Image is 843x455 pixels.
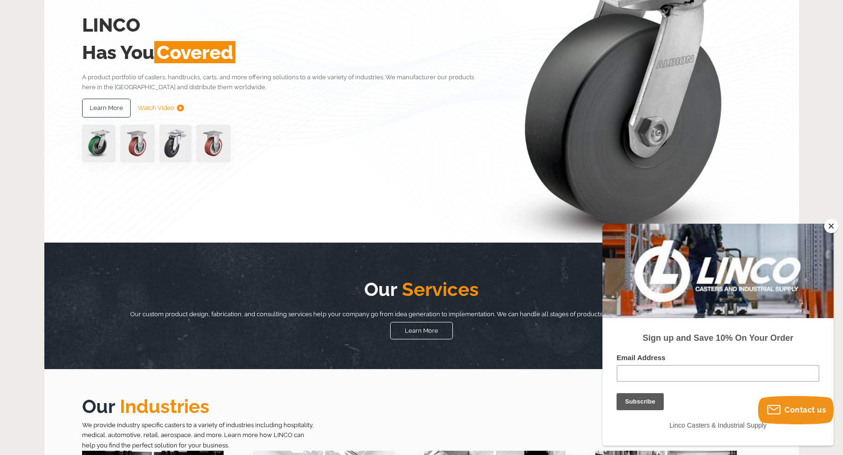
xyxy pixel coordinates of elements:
[397,278,479,300] span: Services
[14,130,217,141] label: Email Address
[159,125,192,162] img: lvwpp200rst849959jpg-30522-removebg-preview-1.png
[177,104,184,111] img: subtract.png
[82,72,488,93] p: A product portfolio of casters, handtrucks, carts, and more offering solutions to a wide variety ...
[154,41,235,63] span: Covered
[82,125,116,162] img: pn3orx8a-94725-1-1-.png
[120,309,724,320] p: Our custom product design, fabrication, and consulting services help your company go from idea ge...
[824,219,838,233] button: Close
[82,99,131,118] a: Learn More
[82,11,488,39] h2: LINCO
[14,169,61,186] input: Subscribe
[758,396,834,424] button: Contact us
[115,395,209,417] span: Industries
[120,125,155,162] img: capture-59611-removebg-preview-1.png
[67,198,164,205] span: Linco Casters & Industrial Supply
[120,276,724,303] h2: Our
[196,125,231,162] img: capture-59611-removebg-preview-1.png
[390,322,453,339] a: Learn More
[82,39,488,66] h2: Has You
[785,405,826,414] span: Contact us
[82,420,318,451] p: We provide industry specific casters to a variety of industries including hospitality, medical, a...
[82,393,761,420] h2: Our
[138,99,184,118] a: Watch Video
[40,110,191,119] strong: Sign up and Save 10% On Your Order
